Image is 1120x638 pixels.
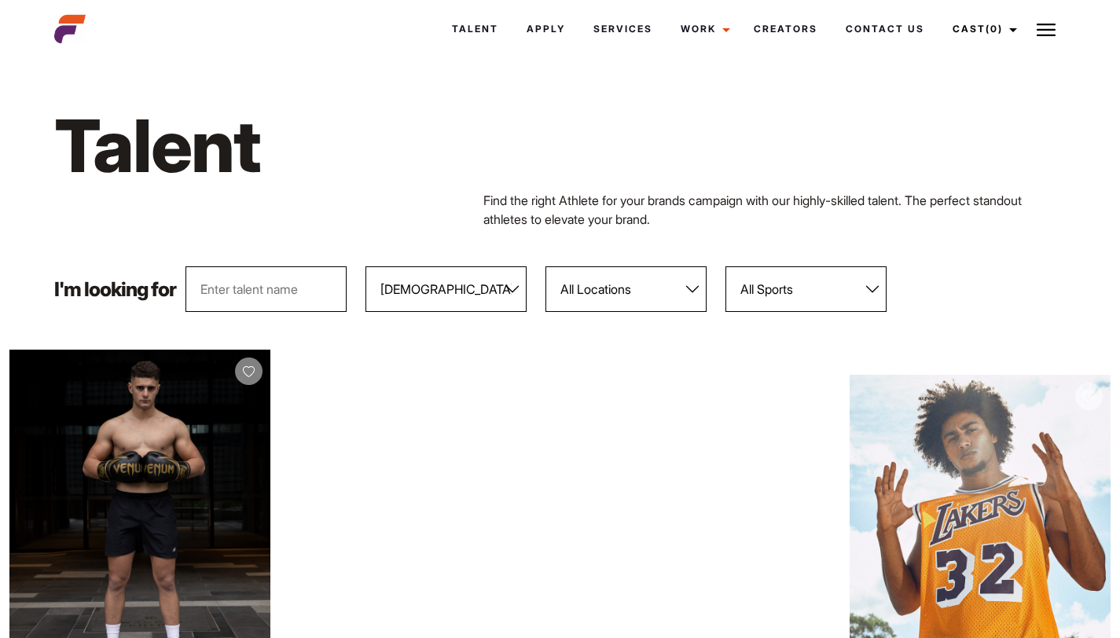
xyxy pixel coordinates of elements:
span: (0) [986,23,1003,35]
a: Creators [740,8,832,50]
a: Apply [512,8,579,50]
p: Find the right Athlete for your brands campaign with our highly-skilled talent. The perfect stand... [483,191,1066,229]
input: Enter talent name [185,266,347,312]
a: Work [666,8,740,50]
p: I'm looking for [54,280,176,299]
a: Contact Us [832,8,938,50]
a: Services [579,8,666,50]
h1: Talent [54,101,637,191]
a: Talent [438,8,512,50]
a: Cast(0) [938,8,1026,50]
img: cropped-aefm-brand-fav-22-square.png [54,13,86,45]
img: Burger icon [1037,20,1056,39]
